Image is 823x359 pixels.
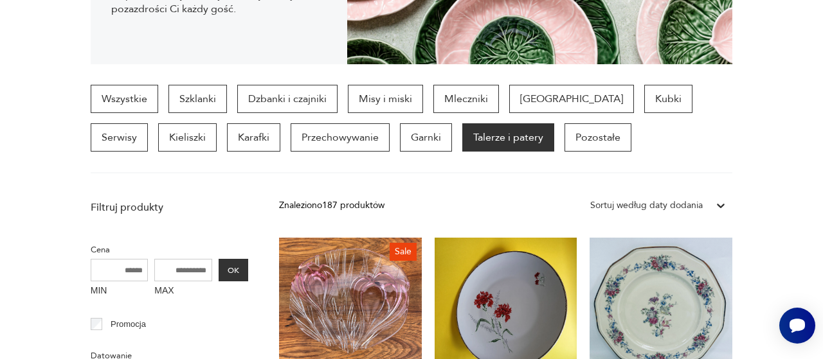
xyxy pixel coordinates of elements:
a: Kieliszki [158,123,217,152]
label: MAX [154,281,212,302]
a: Misy i miski [348,85,423,113]
a: Serwisy [91,123,148,152]
p: Cena [91,243,248,257]
a: [GEOGRAPHIC_DATA] [509,85,634,113]
p: Filtruj produkty [91,200,248,215]
a: Garnki [400,123,452,152]
a: Przechowywanie [291,123,390,152]
a: Dzbanki i czajniki [237,85,338,113]
button: OK [219,259,248,281]
p: Promocja [111,317,146,331]
a: Karafki [227,123,280,152]
iframe: Smartsupp widget button [779,308,815,344]
a: Talerze i patery [462,123,554,152]
label: MIN [91,281,149,302]
a: Szklanki [168,85,227,113]
a: Kubki [644,85,692,113]
div: Sortuj według daty dodania [590,198,703,213]
div: Znaleziono 187 produktów [279,198,384,213]
a: Pozostałe [565,123,631,152]
a: Mleczniki [433,85,499,113]
a: Wszystkie [91,85,158,113]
